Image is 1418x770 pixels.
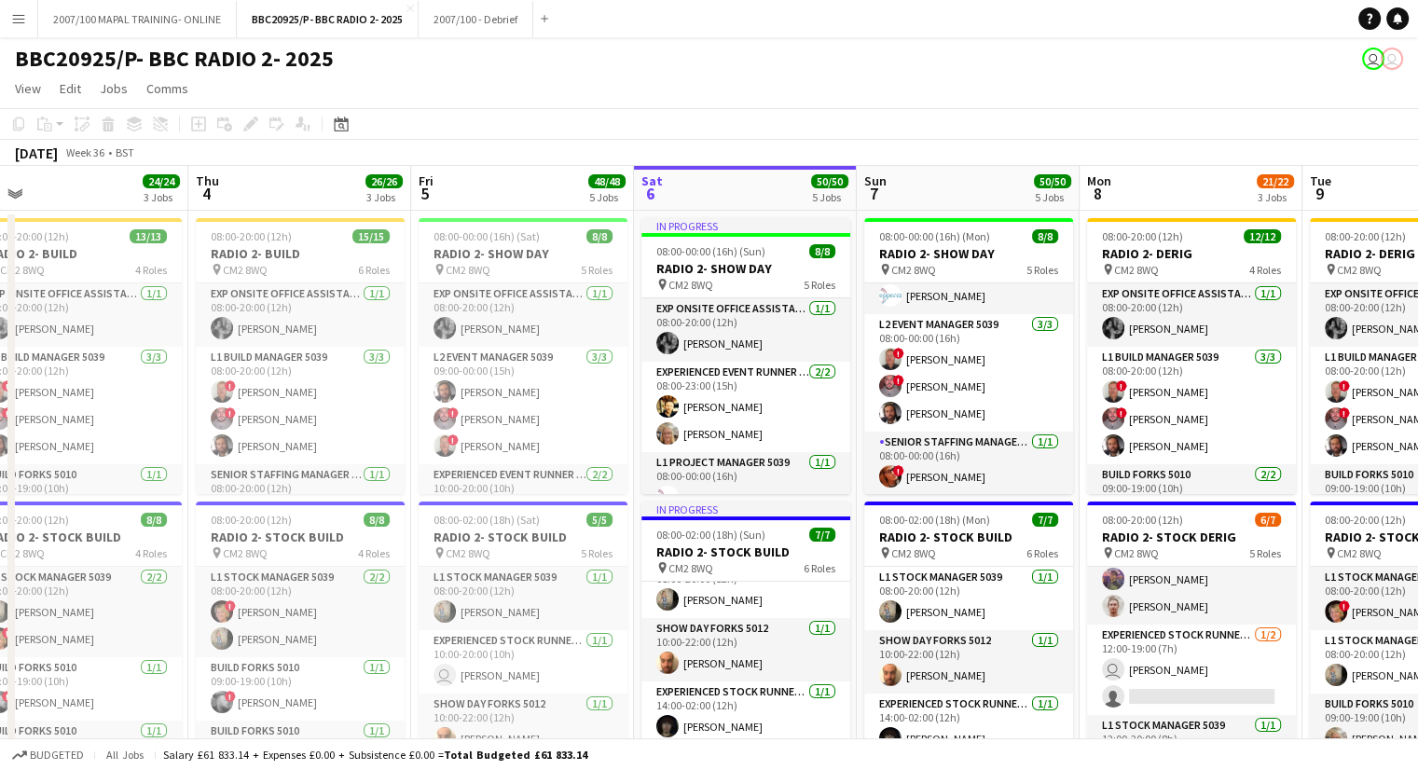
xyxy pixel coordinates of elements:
[1362,48,1384,70] app-user-avatar: Grace Shorten
[1032,513,1058,527] span: 7/7
[809,528,835,542] span: 7/7
[1339,600,1350,612] span: !
[196,657,405,721] app-card-role: Build Forks 50101/109:00-19:00 (10h)![PERSON_NAME]
[1102,229,1183,243] span: 08:00-20:00 (12h)
[434,513,540,527] span: 08:00-02:00 (18h) (Sat)
[641,555,850,618] app-card-role: L1 Stock Manager 50391/108:00-20:00 (12h)[PERSON_NAME]
[1337,546,1382,560] span: CM2 8WQ
[2,380,13,392] span: !
[1087,172,1111,189] span: Mon
[130,229,167,243] span: 13/13
[419,1,533,37] button: 2007/100 - Debrief
[864,218,1073,494] app-job-card: 08:00-00:00 (16h) (Mon)8/8RADIO 2- SHOW DAY CM2 8WQ5 Roles[PERSON_NAME]L1 Project Manager 50391/1...
[15,45,334,73] h1: BBC20925/P- BBC RADIO 2- 2025
[656,528,765,542] span: 08:00-02:00 (18h) (Sun)
[893,465,904,476] span: !
[879,513,990,527] span: 08:00-02:00 (18h) (Mon)
[196,529,405,545] h3: RADIO 2- STOCK BUILD
[62,145,108,159] span: Week 36
[581,263,613,277] span: 5 Roles
[1087,464,1296,555] app-card-role: Build Forks 50102/209:00-19:00 (10h)
[1116,380,1127,392] span: !
[1249,546,1281,560] span: 5 Roles
[196,218,405,494] app-job-card: 08:00-20:00 (12h)15/15RADIO 2- BUILD CM2 8WQ6 RolesExp Onsite Office Assistant 50121/108:00-20:00...
[1114,546,1159,560] span: CM2 8WQ
[1087,625,1296,715] app-card-role: Experienced Stock Runner 50121/212:00-19:00 (7h) [PERSON_NAME]
[419,630,627,694] app-card-role: Experienced Stock Runner 50121/110:00-20:00 (10h) [PERSON_NAME]
[2,627,13,639] span: !
[365,174,403,188] span: 26/26
[1258,190,1293,204] div: 3 Jobs
[1339,407,1350,419] span: !
[366,190,402,204] div: 3 Jobs
[668,561,713,575] span: CM2 8WQ
[641,681,850,745] app-card-role: Experienced Stock Runner 50121/114:00-02:00 (12h)[PERSON_NAME]
[30,749,84,762] span: Budgeted
[1325,229,1406,243] span: 08:00-20:00 (12h)
[864,432,1073,495] app-card-role: Senior Staffing Manager 50391/108:00-00:00 (16h)![PERSON_NAME]
[1102,513,1183,527] span: 08:00-20:00 (12h)
[668,278,713,292] span: CM2 8WQ
[641,362,850,452] app-card-role: Experienced Event Runner 50122/208:00-23:00 (15h)[PERSON_NAME][PERSON_NAME]
[879,229,990,243] span: 08:00-00:00 (16h) (Mon)
[641,172,663,189] span: Sat
[1034,174,1071,188] span: 50/50
[447,407,459,419] span: !
[225,600,236,612] span: !
[804,561,835,575] span: 6 Roles
[1310,172,1331,189] span: Tue
[364,513,390,527] span: 8/8
[864,529,1073,545] h3: RADIO 2- STOCK BUILD
[146,80,188,97] span: Comms
[864,251,1073,314] app-card-role: L1 Project Manager 50391/108:00-00:00 (16h)[PERSON_NAME]
[861,183,887,204] span: 7
[196,172,219,189] span: Thu
[656,244,765,258] span: 08:00-00:00 (16h) (Sun)
[419,245,627,262] h3: RADIO 2- SHOW DAY
[581,546,613,560] span: 5 Roles
[139,76,196,101] a: Comms
[419,283,627,347] app-card-role: Exp Onsite Office Assistant 50121/108:00-20:00 (12h)[PERSON_NAME]
[1339,380,1350,392] span: !
[447,434,459,446] span: !
[60,80,81,97] span: Edit
[588,174,626,188] span: 48/48
[135,546,167,560] span: 4 Roles
[103,748,147,762] span: All jobs
[864,245,1073,262] h3: RADIO 2- SHOW DAY
[2,691,13,702] span: !
[419,218,627,494] div: 08:00-00:00 (16h) (Sat)8/8RADIO 2- SHOW DAY CM2 8WQ5 RolesExp Onsite Office Assistant 50121/108:0...
[1026,546,1058,560] span: 6 Roles
[1087,347,1296,464] app-card-role: L1 Build Manager 50393/308:00-20:00 (12h)![PERSON_NAME]![PERSON_NAME][PERSON_NAME]
[641,543,850,560] h3: RADIO 2- STOCK BUILD
[893,375,904,386] span: !
[15,144,58,162] div: [DATE]
[223,263,268,277] span: CM2 8WQ
[1116,407,1127,419] span: !
[1026,263,1058,277] span: 5 Roles
[352,229,390,243] span: 15/15
[211,513,292,527] span: 08:00-20:00 (12h)
[135,263,167,277] span: 4 Roles
[586,229,613,243] span: 8/8
[1257,174,1294,188] span: 21/22
[38,1,237,37] button: 2007/100 MAPAL TRAINING- ONLINE
[358,546,390,560] span: 4 Roles
[864,694,1073,757] app-card-role: Experienced Stock Runner 50121/114:00-02:00 (12h)[PERSON_NAME]
[1255,513,1281,527] span: 6/7
[141,513,167,527] span: 8/8
[446,546,490,560] span: CM2 8WQ
[100,80,128,97] span: Jobs
[1381,48,1403,70] app-user-avatar: Grace Shorten
[639,183,663,204] span: 6
[1084,183,1111,204] span: 8
[641,218,850,233] div: In progress
[641,502,850,516] div: In progress
[809,244,835,258] span: 8/8
[2,407,13,419] span: !
[225,407,236,419] span: !
[223,546,268,560] span: CM2 8WQ
[15,80,41,97] span: View
[893,348,904,359] span: !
